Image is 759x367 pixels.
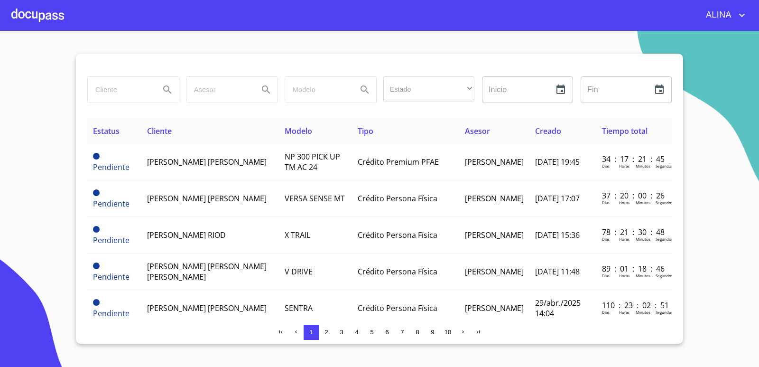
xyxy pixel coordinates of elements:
span: [PERSON_NAME] [465,266,524,277]
span: 3 [340,329,343,336]
span: NP 300 PICK UP TM AC 24 [285,151,340,172]
span: [DATE] 15:36 [535,230,580,240]
span: Crédito Premium PFAE [358,157,439,167]
span: VERSA SENSE MT [285,193,345,204]
p: Segundos [656,273,673,278]
p: Minutos [636,273,650,278]
p: Minutos [636,236,650,242]
span: 10 [444,329,451,336]
button: 4 [349,325,364,340]
p: Dias [602,163,610,169]
span: 6 [385,329,389,336]
span: 7 [400,329,404,336]
button: 1 [304,325,319,340]
button: 7 [395,325,410,340]
span: Creado [535,126,561,136]
span: [PERSON_NAME] [465,193,524,204]
p: Segundos [656,236,673,242]
button: Search [255,78,278,101]
span: Pendiente [93,308,130,319]
input: search [186,77,251,103]
span: Pendiente [93,272,130,282]
button: account of current user [699,8,748,23]
span: [DATE] 17:07 [535,193,580,204]
span: X TRAIL [285,230,310,240]
span: Tiempo total [602,126,648,136]
span: 29/abr./2025 14:04 [535,298,581,319]
span: V DRIVE [285,266,313,277]
span: Crédito Persona Física [358,230,437,240]
button: Search [353,78,376,101]
button: 5 [364,325,379,340]
span: [PERSON_NAME] [PERSON_NAME] [147,303,267,313]
p: Segundos [656,310,673,315]
span: Pendiente [93,153,100,160]
span: [PERSON_NAME] [PERSON_NAME] [147,193,267,204]
button: 10 [440,325,455,340]
button: Search [156,78,179,101]
span: Pendiente [93,189,100,196]
span: [PERSON_NAME] [465,303,524,313]
span: Asesor [465,126,490,136]
p: Minutos [636,163,650,169]
span: Tipo [358,126,373,136]
span: 5 [370,329,373,336]
div: ​ [383,76,474,102]
span: [DATE] 19:45 [535,157,580,167]
p: Dias [602,310,610,315]
span: ALINA [699,8,736,23]
p: Horas [619,163,629,169]
span: Pendiente [93,235,130,245]
p: 37 : 20 : 00 : 26 [602,190,666,201]
span: Pendiente [93,226,100,233]
span: SENTRA [285,303,313,313]
span: 8 [416,329,419,336]
span: Pendiente [93,263,100,269]
p: 34 : 17 : 21 : 45 [602,154,666,164]
span: Modelo [285,126,312,136]
p: 89 : 01 : 18 : 46 [602,263,666,274]
span: [PERSON_NAME] RIOD [147,230,226,240]
p: Horas [619,273,629,278]
p: Segundos [656,163,673,169]
span: [DATE] 11:48 [535,266,580,277]
span: 1 [309,329,313,336]
button: 9 [425,325,440,340]
span: Estatus [93,126,120,136]
span: [PERSON_NAME] [465,157,524,167]
p: Segundos [656,200,673,205]
p: Dias [602,200,610,205]
button: 3 [334,325,349,340]
span: Pendiente [93,198,130,209]
span: Crédito Persona Física [358,193,437,204]
span: 9 [431,329,434,336]
span: 2 [324,329,328,336]
p: Horas [619,236,629,242]
p: 110 : 23 : 02 : 51 [602,300,666,311]
p: Dias [602,236,610,242]
input: search [88,77,152,103]
p: Minutos [636,310,650,315]
span: Crédito Persona Física [358,303,437,313]
button: 6 [379,325,395,340]
span: [PERSON_NAME] [PERSON_NAME] [147,157,267,167]
p: Minutos [636,200,650,205]
span: 4 [355,329,358,336]
p: Horas [619,200,629,205]
button: 8 [410,325,425,340]
span: [PERSON_NAME] [PERSON_NAME] [PERSON_NAME] [147,261,267,282]
p: Dias [602,273,610,278]
input: search [285,77,350,103]
span: Pendiente [93,162,130,172]
button: 2 [319,325,334,340]
p: 78 : 21 : 30 : 48 [602,227,666,237]
span: Pendiente [93,299,100,306]
span: Crédito Persona Física [358,266,437,277]
span: Cliente [147,126,172,136]
p: Horas [619,310,629,315]
span: [PERSON_NAME] [465,230,524,240]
